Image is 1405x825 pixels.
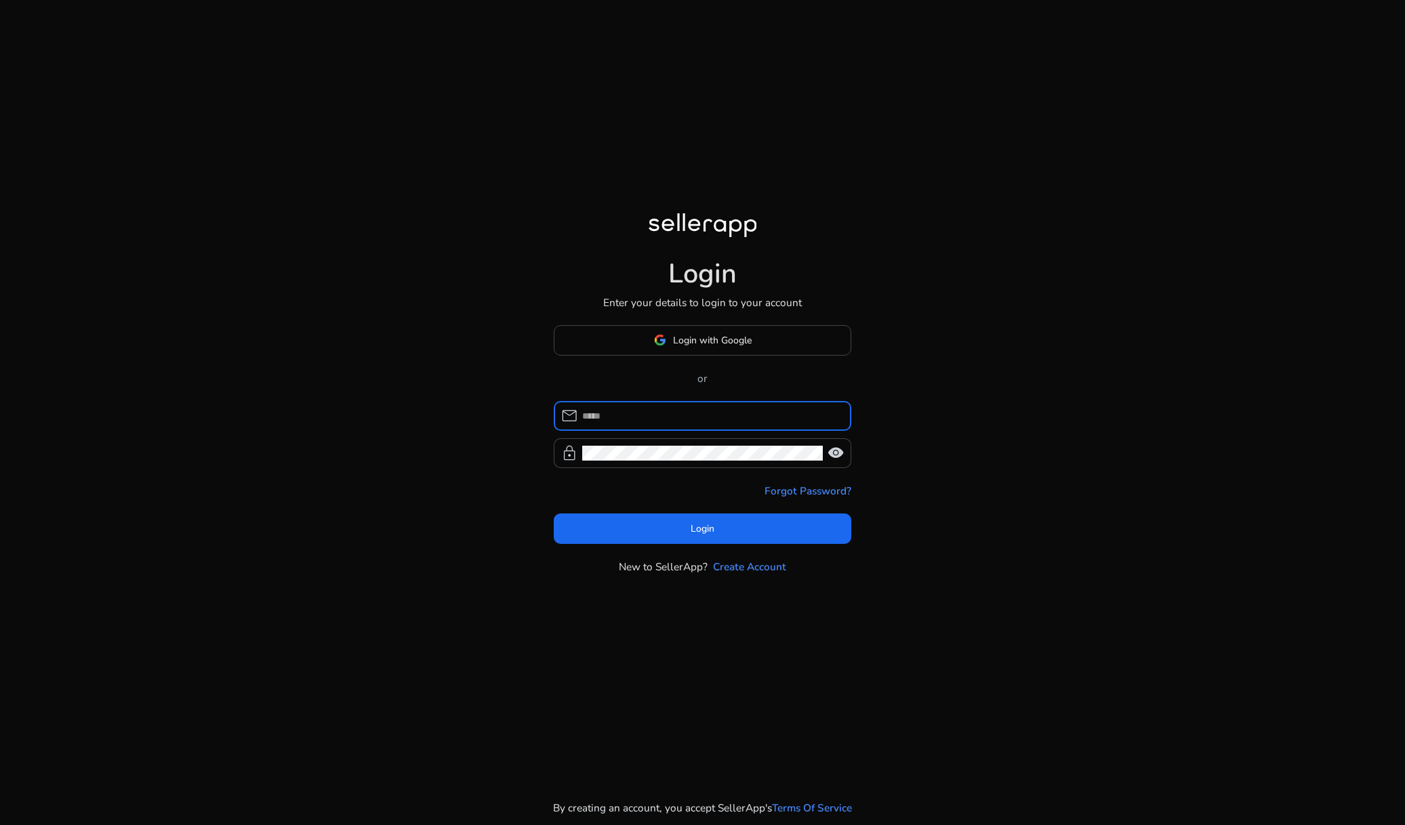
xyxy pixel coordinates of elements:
span: Login with Google [673,333,752,347]
a: Create Account [713,559,786,574]
span: lock [561,444,578,462]
button: Login with Google [554,325,852,356]
a: Forgot Password? [765,483,851,499]
button: Login [554,513,852,544]
p: or [554,371,852,386]
img: google-logo.svg [654,334,666,346]
h1: Login [668,258,737,291]
span: mail [561,407,578,425]
a: Terms Of Service [772,800,852,816]
span: Login [691,522,714,536]
p: Enter your details to login to your account [603,295,802,310]
span: visibility [827,444,844,462]
p: New to SellerApp? [619,559,708,574]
